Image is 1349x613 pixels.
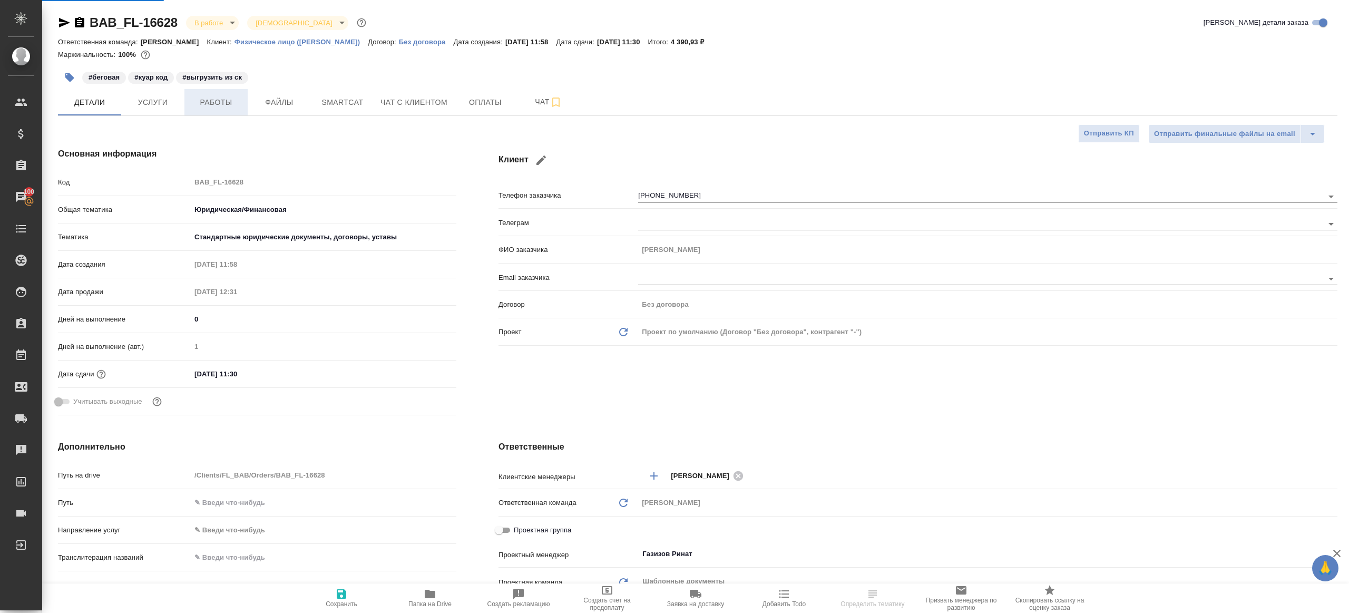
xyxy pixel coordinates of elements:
[1084,128,1134,140] span: Отправить КП
[514,525,571,536] span: Проектная группа
[89,72,120,83] p: #беговая
[234,37,368,46] a: Физическое лицо ([PERSON_NAME])
[58,16,71,29] button: Скопировать ссылку для ЯМессенджера
[58,342,191,352] p: Дней на выполнение (авт.)
[399,38,454,46] p: Без договора
[498,299,638,310] p: Договор
[191,495,456,510] input: ✎ Введи что-нибудь
[191,18,226,27] button: В работе
[638,242,1337,257] input: Пустое поле
[505,38,556,46] p: [DATE] 11:58
[569,597,645,611] span: Создать счет на предоплату
[1148,124,1301,143] button: Отправить финальные файлы на email
[556,38,597,46] p: Дата сдачи:
[498,472,638,482] p: Клиентские менеджеры
[326,600,357,608] span: Сохранить
[1316,557,1334,579] span: 🙏
[191,257,283,272] input: Пустое поле
[355,16,368,30] button: Доп статусы указывают на важность/срочность заказа
[207,38,234,46] p: Клиент:
[1148,124,1325,143] div: split button
[498,550,638,560] p: Проектный менеджер
[191,284,283,299] input: Пустое поле
[1078,124,1140,143] button: Отправить КП
[917,583,1005,613] button: Призвать менеджера по развитию
[828,583,917,613] button: Определить тематику
[380,96,447,109] span: Чат с клиентом
[297,583,386,613] button: Сохранить
[498,190,638,201] p: Телефон заказчика
[141,38,207,46] p: [PERSON_NAME]
[1012,597,1088,611] span: Скопировать ссылку на оценку заказа
[191,468,456,483] input: Пустое поле
[763,600,806,608] span: Добавить Todo
[740,583,828,613] button: Добавить Todo
[191,201,456,219] div: Юридическая/Финансовая
[191,312,456,327] input: ✎ Введи что-нибудь
[498,273,638,283] p: Email заказчика
[368,38,399,46] p: Договор:
[651,583,740,613] button: Заявка на доставку
[58,287,191,297] p: Дата продажи
[58,51,118,59] p: Маржинальность:
[191,550,456,565] input: ✎ Введи что-нибудь
[191,366,283,382] input: ✎ Введи что-нибудь
[58,148,456,160] h4: Основная информация
[134,72,168,83] p: #куар код
[453,38,505,46] p: Дата создания:
[175,72,249,81] span: выгрузить из ск
[58,525,191,536] p: Направление услуг
[498,148,1337,173] h4: Клиент
[58,498,191,508] p: Путь
[254,96,305,109] span: Файлы
[671,469,747,482] div: [PERSON_NAME]
[671,38,712,46] p: 4 390,93 ₽
[550,96,562,109] svg: Подписаться
[1332,475,1334,477] button: Open
[3,184,40,210] a: 100
[247,16,348,30] div: В работе
[81,72,127,81] span: беговая
[58,552,191,563] p: Транслитерация названий
[17,187,41,197] span: 100
[58,232,191,242] p: Тематика
[73,16,86,29] button: Скопировать ссылку
[150,395,164,408] button: Выбери, если сб и вс нужно считать рабочими днями для выполнения заказа.
[58,441,456,453] h4: Дополнительно
[186,16,239,30] div: В работе
[90,15,178,30] a: BAB_FL-16628
[386,583,474,613] button: Папка на Drive
[597,38,648,46] p: [DATE] 11:30
[139,48,152,62] button: 0.70 RUB;
[408,600,452,608] span: Папка на Drive
[638,297,1337,312] input: Пустое поле
[58,582,191,592] p: Комментарии клиента
[641,463,667,489] button: Добавить менеджера
[474,583,563,613] button: Создать рекламацию
[563,583,651,613] button: Создать счет на предоплату
[523,95,574,109] span: Чат
[252,18,335,27] button: [DEMOGRAPHIC_DATA]
[118,51,139,59] p: 100%
[498,441,1337,453] h4: Ответственные
[498,577,562,588] p: Проектная команда
[498,327,522,337] p: Проект
[638,323,1337,341] div: Проект по умолчанию (Договор "Без договора", контрагент "-")
[73,396,142,407] span: Учитывать выходные
[191,96,241,109] span: Работы
[191,174,456,190] input: Пустое поле
[498,498,576,508] p: Ответственная команда
[498,218,638,228] p: Телеграм
[317,96,368,109] span: Smartcat
[58,259,191,270] p: Дата создания
[58,38,141,46] p: Ответственная команда:
[399,37,454,46] a: Без договора
[234,38,368,46] p: Физическое лицо ([PERSON_NAME])
[127,72,175,81] span: куар код
[667,600,724,608] span: Заявка на доставку
[58,177,191,188] p: Код
[58,205,191,215] p: Общая тематика
[460,96,511,109] span: Оплаты
[1154,128,1295,140] span: Отправить финальные файлы на email
[182,72,242,83] p: #выгрузить из ск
